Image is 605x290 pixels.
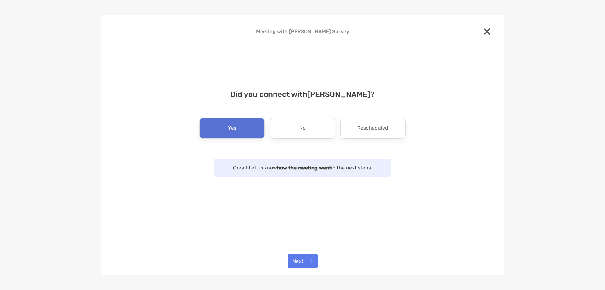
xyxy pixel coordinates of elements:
[220,164,385,172] p: Great! Let us know in the next steps.
[299,123,306,133] p: No
[484,28,490,35] img: close modal
[111,28,494,34] h4: Meeting with [PERSON_NAME] Survey
[228,123,237,133] p: Yes
[357,123,388,133] p: Rescheduled
[277,165,331,171] strong: how the meeting went
[111,90,494,99] h4: Did you connect with [PERSON_NAME] ?
[288,254,318,268] button: Next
